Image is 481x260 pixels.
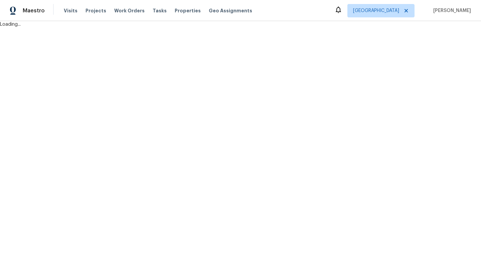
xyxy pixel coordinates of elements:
[209,7,252,14] span: Geo Assignments
[153,8,167,13] span: Tasks
[114,7,145,14] span: Work Orders
[353,7,399,14] span: [GEOGRAPHIC_DATA]
[86,7,106,14] span: Projects
[175,7,201,14] span: Properties
[23,7,45,14] span: Maestro
[431,7,471,14] span: [PERSON_NAME]
[64,7,77,14] span: Visits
